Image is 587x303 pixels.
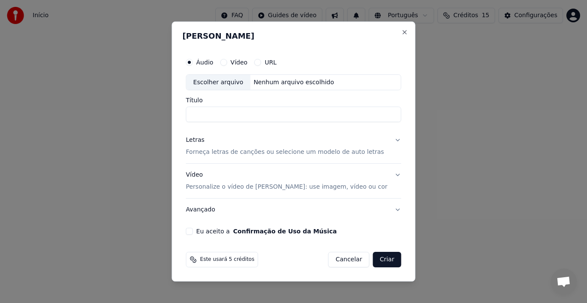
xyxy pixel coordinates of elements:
[230,59,248,65] label: Vídeo
[265,59,277,65] label: URL
[186,183,388,191] p: Personalize o vídeo de [PERSON_NAME]: use imagem, vídeo ou cor
[233,228,337,234] button: Eu aceito a
[328,252,370,267] button: Cancelar
[186,148,384,157] p: Forneça letras de canções ou selecione um modelo de auto letras
[196,228,337,234] label: Eu aceito a
[183,32,405,40] h2: [PERSON_NAME]
[250,78,337,87] div: Nenhum arquivo escolhido
[186,129,401,164] button: LetrasForneça letras de canções ou selecione um modelo de auto letras
[196,59,214,65] label: Áudio
[186,75,251,90] div: Escolher arquivo
[186,199,401,221] button: Avançado
[186,98,401,104] label: Título
[373,252,401,267] button: Criar
[186,136,205,145] div: Letras
[186,164,401,199] button: VídeoPersonalize o vídeo de [PERSON_NAME]: use imagem, vídeo ou cor
[200,256,254,263] span: Este usará 5 créditos
[186,171,388,192] div: Vídeo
